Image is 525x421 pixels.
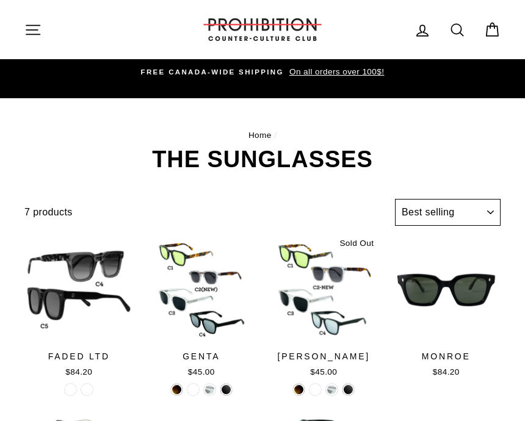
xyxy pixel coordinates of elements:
img: PROHIBITION COUNTER-CULTURE CLUB [201,18,324,41]
span: / [274,131,277,140]
a: GENTA$45.00 [147,235,256,382]
div: MONROE [392,350,501,363]
a: Home [248,131,272,140]
h1: THE SUNGLASSES [24,148,501,171]
nav: breadcrumbs [24,129,501,142]
span: FREE CANADA-WIDE SHIPPING [141,68,284,76]
div: FADED LTD [24,350,134,363]
a: [PERSON_NAME]$45.00 [269,235,378,382]
span: On all orders over 100$! [286,67,384,76]
div: GENTA [147,350,256,363]
div: $45.00 [269,366,378,378]
a: FREE CANADA-WIDE SHIPPING On all orders over 100$! [27,65,498,79]
div: $84.20 [24,366,134,378]
div: 7 products [24,204,391,220]
a: MONROE$84.20 [392,235,501,382]
div: $45.00 [147,366,256,378]
a: FADED LTD$84.20 [24,235,134,382]
div: Sold Out [334,235,378,252]
div: $84.20 [392,366,501,378]
div: [PERSON_NAME] [269,350,378,363]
